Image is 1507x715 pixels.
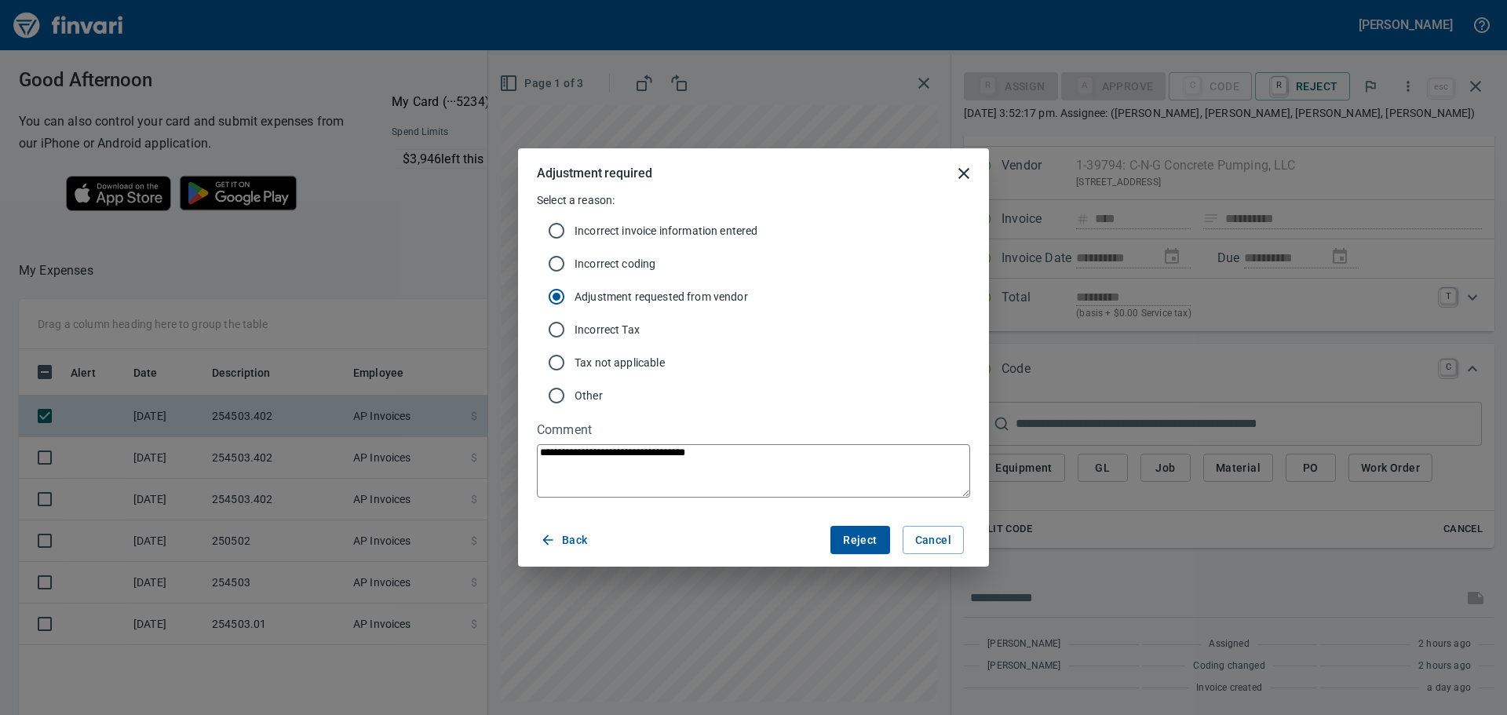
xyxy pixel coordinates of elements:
span: Incorrect Tax [575,322,958,337]
div: Other [537,379,970,412]
button: close [945,155,983,192]
span: Back [543,531,588,550]
span: Adjustment requested from vendor [575,289,958,305]
span: Incorrect coding [575,256,958,272]
div: Tax not applicable [537,346,970,379]
div: Incorrect invoice information entered [537,214,970,247]
button: Cancel [903,526,964,555]
span: Cancel [915,531,951,550]
button: Back [537,526,594,555]
div: Incorrect Tax [537,313,970,346]
span: Select a reason: [537,194,615,206]
span: Incorrect invoice information entered [575,223,958,239]
div: Adjustment requested from vendor [537,280,970,313]
span: Reject [843,531,877,550]
button: Reject [830,526,889,555]
label: Comment [537,424,970,436]
h5: Adjustment required [537,165,652,181]
span: Tax not applicable [575,355,958,370]
span: Other [575,388,958,403]
div: Incorrect coding [537,247,970,280]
